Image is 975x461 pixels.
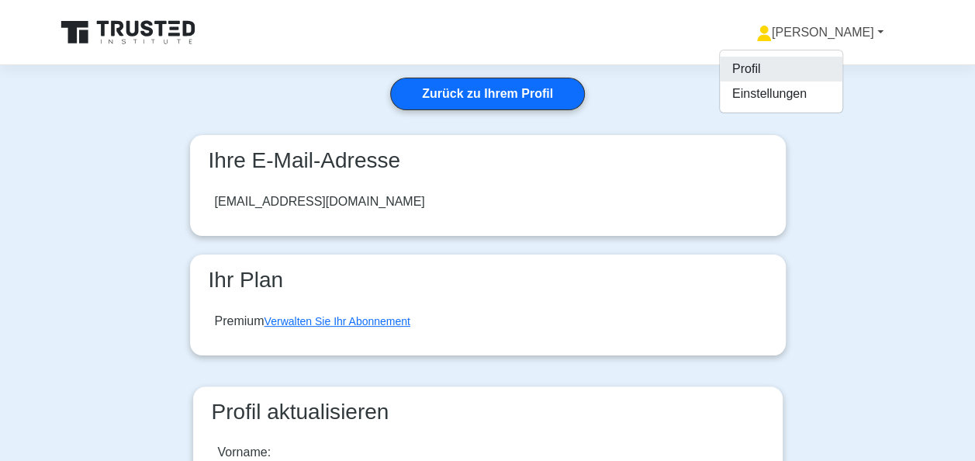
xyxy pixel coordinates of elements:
[772,26,874,39] font: [PERSON_NAME]
[215,314,410,328] font: Premium
[719,17,921,48] a: [PERSON_NAME]
[264,315,410,328] a: Verwalten Sie Ihr Abonnement
[719,50,843,113] ul: [PERSON_NAME]
[720,57,842,81] a: Profil
[390,78,585,110] a: Zurück zu Ihrem Profil
[202,267,773,293] h3: Ihr Plan
[202,147,773,174] h3: Ihre E-Mail-Adresse
[720,81,842,106] a: Einstellungen
[215,192,425,211] div: [EMAIL_ADDRESS][DOMAIN_NAME]
[206,399,770,425] h3: Profil aktualisieren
